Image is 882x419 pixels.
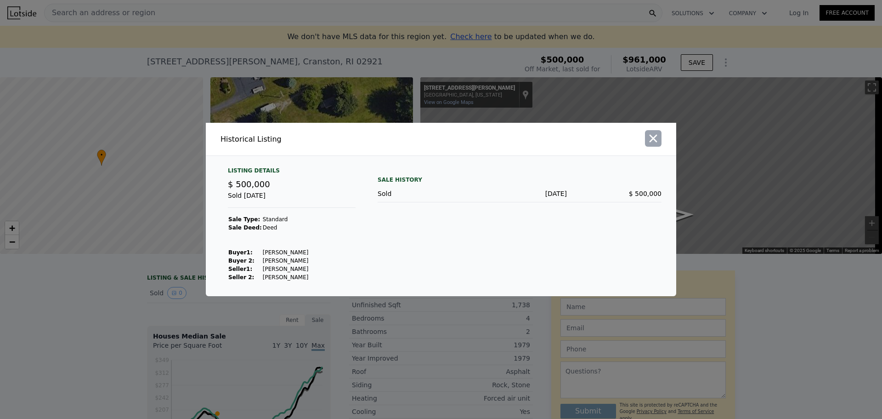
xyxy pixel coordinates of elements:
[220,134,437,145] div: Historical Listing
[262,265,309,273] td: [PERSON_NAME]
[262,215,309,224] td: Standard
[262,224,309,232] td: Deed
[228,274,254,281] strong: Seller 2:
[262,273,309,281] td: [PERSON_NAME]
[228,216,260,223] strong: Sale Type:
[228,258,254,264] strong: Buyer 2:
[228,191,356,208] div: Sold [DATE]
[228,224,262,231] strong: Sale Deed:
[472,189,567,198] div: [DATE]
[228,167,356,178] div: Listing Details
[262,248,309,257] td: [PERSON_NAME]
[378,174,661,185] div: Sale History
[378,189,472,198] div: Sold
[629,190,661,197] span: $ 500,000
[262,257,309,265] td: [PERSON_NAME]
[228,179,270,189] span: $ 500,000
[228,266,252,272] strong: Seller 1 :
[228,249,253,256] strong: Buyer 1 :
